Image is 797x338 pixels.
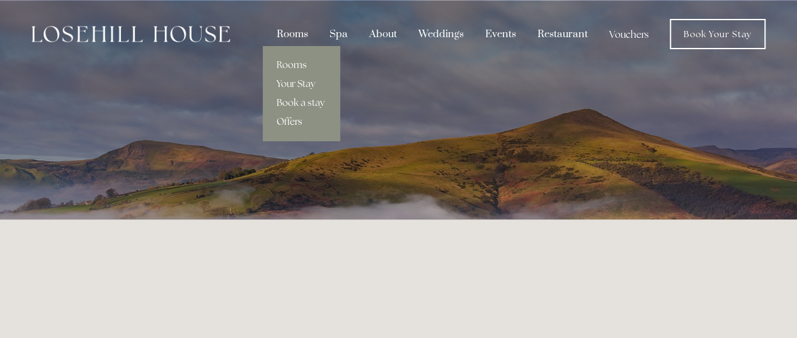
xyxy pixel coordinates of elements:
[476,22,525,46] div: Events
[32,26,230,42] img: Losehill House
[360,22,406,46] div: About
[320,22,357,46] div: Spa
[263,74,340,93] a: Your Stay
[670,19,765,49] a: Book Your Stay
[267,22,318,46] div: Rooms
[263,55,340,74] a: Rooms
[263,112,340,131] a: Offers
[528,22,597,46] div: Restaurant
[263,93,340,112] a: Book a stay
[409,22,473,46] div: Weddings
[600,22,658,46] a: Vouchers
